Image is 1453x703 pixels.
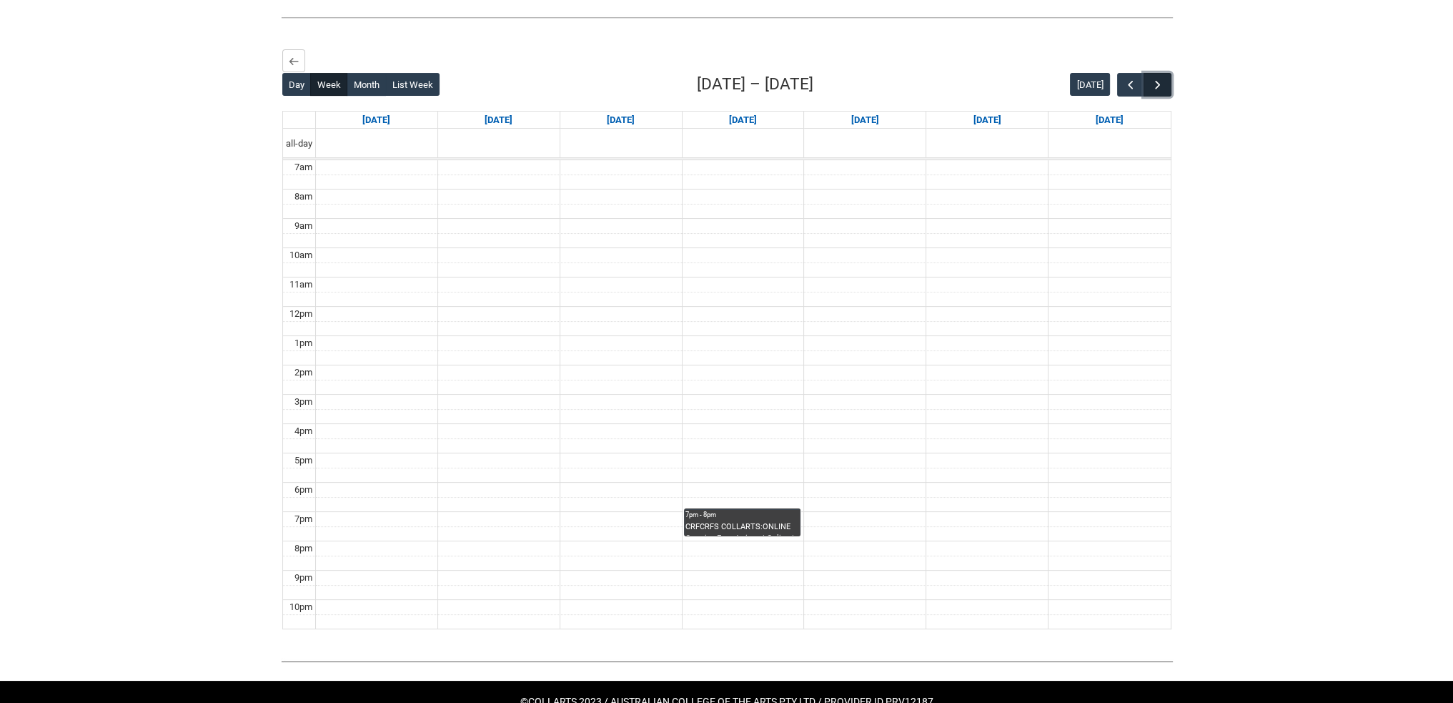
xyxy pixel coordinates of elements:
[282,73,312,96] button: Day
[292,365,315,380] div: 2pm
[292,512,315,526] div: 7pm
[287,600,315,614] div: 10pm
[347,73,386,96] button: Month
[292,483,315,497] div: 6pm
[281,10,1173,25] img: REDU_GREY_LINE
[292,453,315,468] div: 5pm
[359,112,393,129] a: Go to September 21, 2025
[685,510,800,520] div: 7pm - 8pm
[287,277,315,292] div: 11am
[292,395,315,409] div: 3pm
[281,654,1173,669] img: REDU_GREY_LINE
[292,424,315,438] div: 4pm
[971,112,1004,129] a: Go to September 26, 2025
[283,137,315,151] span: all-day
[1144,73,1171,97] button: Next Week
[282,49,305,72] button: Back
[697,72,813,97] h2: [DATE] – [DATE]
[292,219,315,233] div: 9am
[1093,112,1126,129] a: Go to September 27, 2025
[482,112,515,129] a: Go to September 22, 2025
[1070,73,1110,96] button: [DATE]
[292,160,315,174] div: 7am
[292,541,315,556] div: 8pm
[1117,73,1144,97] button: Previous Week
[292,336,315,350] div: 1pm
[287,248,315,262] div: 10am
[287,307,315,321] div: 12pm
[385,73,440,96] button: List Week
[848,112,882,129] a: Go to September 25, 2025
[604,112,638,129] a: Go to September 23, 2025
[726,112,760,129] a: Go to September 24, 2025
[292,190,315,204] div: 8am
[685,521,800,536] div: CRFCRFS COLLARTS:ONLINE Creative Foundations | Online | [PERSON_NAME]
[310,73,347,96] button: Week
[292,571,315,585] div: 9pm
